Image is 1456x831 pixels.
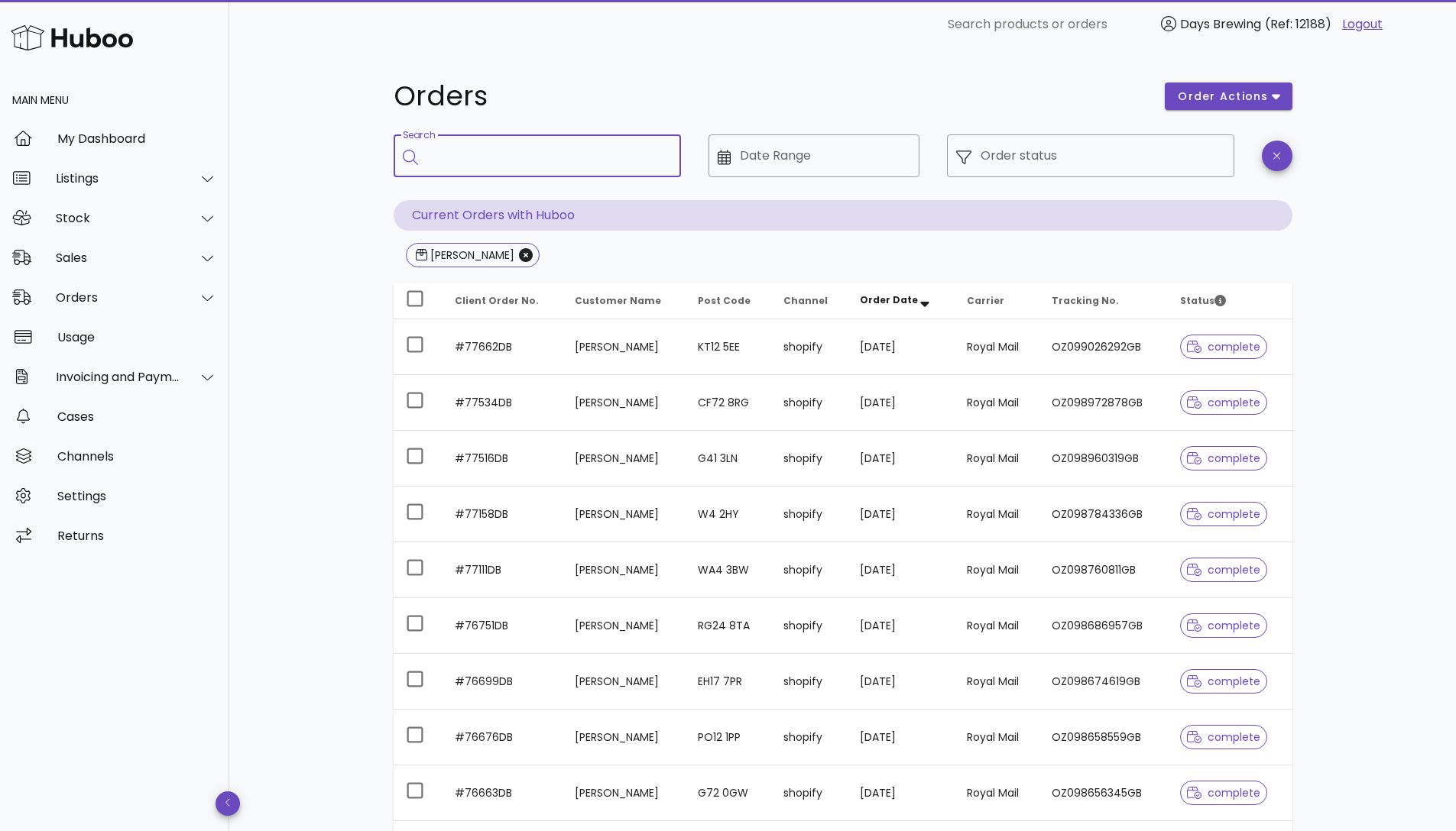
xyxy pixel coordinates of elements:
[1039,487,1168,542] td: OZ098784336GB
[443,375,563,431] td: #77534DB
[783,294,828,307] span: Channel
[575,294,661,307] span: Customer Name
[1187,564,1261,575] span: complete
[771,431,848,487] td: shopify
[848,283,955,319] th: Order Date: Sorted descending. Activate to remove sorting.
[955,375,1039,431] td: Royal Mail
[1187,341,1261,352] span: complete
[563,710,686,765] td: [PERSON_NAME]
[443,598,563,654] td: #76751DB
[955,319,1039,375] td: Royal Mail
[1039,598,1168,654] td: OZ098686957GB
[56,171,180,186] div: Listings
[1052,294,1119,307] span: Tracking No.
[686,710,771,765] td: PO12 1PP
[686,375,771,431] td: CF72 8RG
[1039,710,1168,765] td: OZ098658559GB
[1187,509,1261,519] span: complete
[848,375,955,431] td: [DATE]
[686,542,771,598] td: WA4 3BW
[955,487,1039,542] td: Royal Mail
[686,487,771,542] td: W4 2HY
[1187,676,1261,687] span: complete
[394,82,1147,110] h1: Orders
[57,330,217,344] div: Usage
[11,21,133,54] img: Huboo Logo
[848,598,955,654] td: [DATE]
[1342,15,1383,34] a: Logout
[771,654,848,710] td: shopify
[519,248,533,262] button: Close
[57,529,217,543] div: Returns
[1187,787,1261,798] span: complete
[1165,82,1292,110] button: order actions
[686,654,771,710] td: EH17 7PR
[1180,15,1261,33] span: Days Brewing
[443,542,563,598] td: #77111DB
[1177,89,1269,105] span: order actions
[394,200,1292,231] p: Current Orders with Huboo
[563,654,686,710] td: [PERSON_NAME]
[955,598,1039,654] td: Royal Mail
[955,710,1039,765] td: Royal Mail
[1168,283,1292,319] th: Status
[443,654,563,710] td: #76699DB
[1039,654,1168,710] td: OZ098674619GB
[403,130,435,141] label: Search
[56,251,180,265] div: Sales
[563,375,686,431] td: [PERSON_NAME]
[848,542,955,598] td: [DATE]
[455,294,539,307] span: Client Order No.
[955,542,1039,598] td: Royal Mail
[1265,15,1331,33] span: (Ref: 12188)
[1187,453,1261,464] span: complete
[848,654,955,710] td: [DATE]
[771,283,848,319] th: Channel
[1039,431,1168,487] td: OZ098960319GB
[563,542,686,598] td: [PERSON_NAME]
[563,598,686,654] td: [PERSON_NAME]
[1180,294,1226,307] span: Status
[860,293,918,306] span: Order Date
[57,409,217,424] div: Cases
[686,431,771,487] td: G41 3LN
[955,283,1039,319] th: Carrier
[443,283,563,319] th: Client Order No.
[1039,319,1168,375] td: OZ099026292GB
[563,319,686,375] td: [PERSON_NAME]
[771,598,848,654] td: shopify
[443,431,563,487] td: #77516DB
[955,765,1039,821] td: Royal Mail
[443,765,563,821] td: #76663DB
[563,283,686,319] th: Customer Name
[563,487,686,542] td: [PERSON_NAME]
[686,598,771,654] td: RG24 8TA
[698,294,751,307] span: Post Code
[1187,732,1261,742] span: complete
[686,765,771,821] td: G72 0GW
[967,294,1004,307] span: Carrier
[57,489,217,503] div: Settings
[443,710,563,765] td: #76676DB
[771,710,848,765] td: shopify
[771,375,848,431] td: shopify
[427,247,514,263] div: [PERSON_NAME]
[848,431,955,487] td: [DATE]
[955,431,1039,487] td: Royal Mail
[1039,765,1168,821] td: OZ098656345GB
[56,211,180,225] div: Stock
[848,487,955,542] td: [DATE]
[1039,542,1168,598] td: OZ098760811GB
[57,449,217,464] div: Channels
[1039,283,1168,319] th: Tracking No.
[848,319,955,375] td: [DATE]
[56,370,180,384] div: Invoicing and Payments
[771,542,848,598] td: shopify
[1039,375,1168,431] td: OZ098972878GB
[1187,620,1261,631] span: complete
[771,319,848,375] td: shopify
[771,487,848,542] td: shopify
[686,283,771,319] th: Post Code
[1187,397,1261,408] span: complete
[443,319,563,375] td: #77662DB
